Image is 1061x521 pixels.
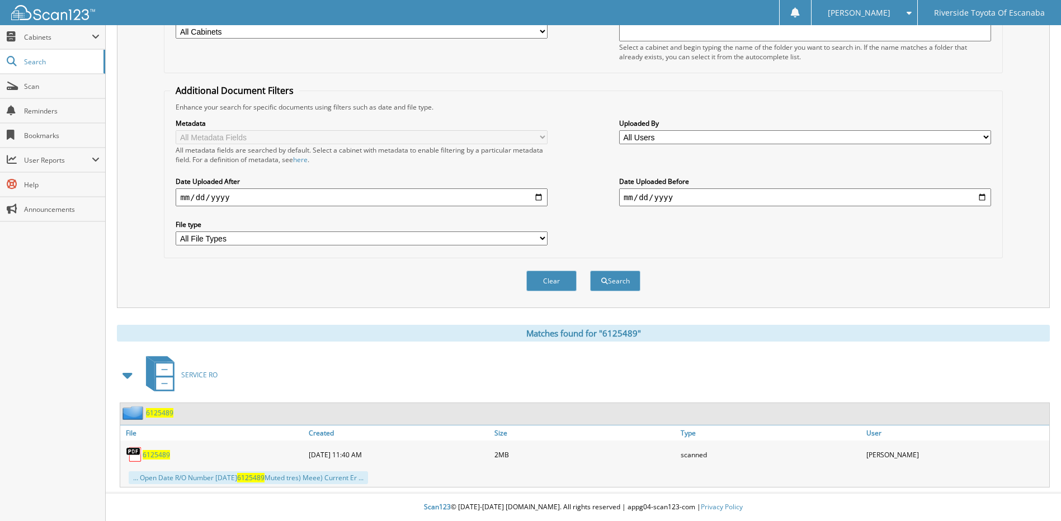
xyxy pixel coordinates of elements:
a: User [864,425,1049,441]
a: 6125489 [146,408,173,418]
span: Scan [24,82,100,91]
span: Cabinets [24,32,92,42]
span: Announcements [24,205,100,214]
div: Matches found for "6125489" [117,325,1050,342]
a: here [293,155,308,164]
label: Uploaded By [619,119,991,128]
a: SERVICE RO [139,353,218,397]
div: scanned [678,443,864,466]
label: Date Uploaded After [176,177,548,186]
div: ... Open Date R/O Number [DATE] Muted tres) Meee) Current Er ... [129,471,368,484]
span: Reminders [24,106,100,116]
label: Metadata [176,119,548,128]
div: All metadata fields are searched by default. Select a cabinet with metadata to enable filtering b... [176,145,548,164]
img: PDF.png [126,446,143,463]
div: © [DATE]-[DATE] [DOMAIN_NAME]. All rights reserved | appg04-scan123-com | [106,494,1061,521]
span: Search [24,57,98,67]
input: start [176,188,548,206]
span: User Reports [24,155,92,165]
iframe: Chat Widget [1005,467,1061,521]
span: 6125489 [237,473,265,482]
a: Type [678,425,864,441]
legend: Additional Document Filters [170,84,299,97]
span: Help [24,180,100,190]
div: [DATE] 11:40 AM [306,443,492,466]
div: [PERSON_NAME] [864,443,1049,466]
img: folder2.png [122,406,146,420]
input: end [619,188,991,206]
span: Bookmarks [24,131,100,140]
label: File type [176,220,548,229]
div: Select a cabinet and begin typing the name of the folder you want to search in. If the name match... [619,42,991,61]
button: Search [590,271,640,291]
span: Riverside Toyota Of Escanaba [934,10,1045,16]
div: Enhance your search for specific documents using filters such as date and file type. [170,102,996,112]
div: 2MB [492,443,677,466]
a: Privacy Policy [701,502,743,511]
label: Date Uploaded Before [619,177,991,186]
a: Created [306,425,492,441]
span: SERVICE RO [181,370,218,380]
button: Clear [526,271,577,291]
a: File [120,425,306,441]
img: scan123-logo-white.svg [11,5,95,20]
span: Scan123 [424,502,451,511]
span: [PERSON_NAME] [828,10,890,16]
a: Size [492,425,677,441]
a: 6125489 [143,450,170,460]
